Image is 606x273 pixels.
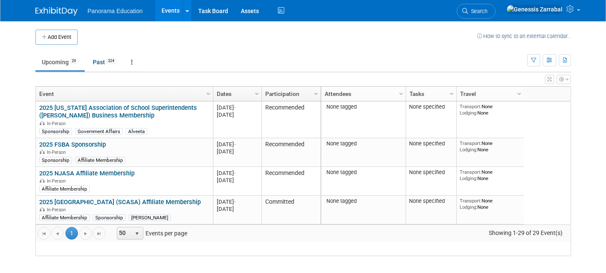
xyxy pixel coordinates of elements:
span: - [234,199,236,205]
td: Recommended [261,101,321,138]
div: [DATE] [217,169,258,177]
a: Event [39,87,207,101]
div: Sponsorship [93,214,126,221]
div: [DATE] [217,104,258,111]
a: 2025 FSBA Sponsorship [39,141,106,148]
a: 2025 [US_STATE] Association of School Superintendents ([PERSON_NAME]) Business Membership [39,104,197,120]
div: None None [460,104,520,116]
div: Government Affairs [75,128,123,135]
td: Committed [261,196,321,224]
span: In-Person [47,150,68,155]
a: 2025 NJASA Affiliate Membership [39,169,135,177]
div: None specified [409,140,453,147]
img: In-Person Event [40,121,45,125]
span: - [234,170,236,176]
span: select [134,230,140,237]
span: Transport: [460,169,482,175]
div: [DATE] [217,205,258,213]
a: Column Settings [447,87,456,99]
div: [DATE] [217,198,258,205]
div: [DATE] [217,141,258,148]
a: Go to the next page [79,227,92,240]
a: Column Settings [396,87,406,99]
a: Attendees [325,87,400,101]
div: Affiliate Membership [39,186,90,192]
td: Recommended [261,138,321,167]
a: Search [457,4,496,19]
span: Lodging: [460,204,477,210]
a: Tasks [409,87,451,101]
span: 50 [117,227,132,239]
span: Events per page [106,227,196,240]
span: Go to the previous page [54,230,61,237]
span: Transport: [460,198,482,204]
a: Column Settings [311,87,321,99]
span: Column Settings [398,90,404,97]
span: In-Person [47,207,68,213]
span: Column Settings [448,90,455,97]
span: Column Settings [516,90,523,97]
span: In-Person [47,178,68,184]
a: 2025 [GEOGRAPHIC_DATA] (SCASA) Affiliate Membership [39,198,201,206]
div: None tagged [324,169,402,176]
a: Go to the previous page [51,227,64,240]
span: Go to the first page [40,230,47,237]
div: Sponsorship [39,128,72,135]
div: None None [460,140,520,153]
div: [DATE] [217,148,258,155]
span: Transport: [460,140,482,146]
a: Column Settings [514,87,524,99]
div: None tagged [324,198,402,205]
span: Column Settings [205,90,212,97]
a: Dates [217,87,256,101]
div: None tagged [324,140,402,147]
td: Recommended [261,167,321,196]
img: In-Person Event [40,207,45,211]
span: Lodging: [460,175,477,181]
a: Travel [460,87,518,101]
div: None None [460,169,520,181]
span: 1 [65,227,78,240]
img: ExhibitDay [35,7,78,16]
span: Column Settings [253,90,260,97]
span: Lodging: [460,110,477,116]
div: None specified [409,104,453,110]
img: In-Person Event [40,178,45,183]
div: Sponsorship [39,157,72,164]
span: Column Settings [312,90,319,97]
a: How to sync to an external calendar... [477,33,571,39]
span: Panorama Education [88,8,143,14]
span: Go to the next page [82,230,89,237]
span: Showing 1-29 of 29 Event(s) [481,227,570,239]
span: Go to the last page [96,230,102,237]
span: In-Person [47,121,68,126]
div: None specified [409,169,453,176]
div: None specified [409,198,453,205]
span: Transport: [460,104,482,109]
div: None tagged [324,104,402,110]
img: In-Person Event [40,150,45,154]
span: Search [468,8,487,14]
div: Alveeta [126,128,147,135]
a: Go to the last page [93,227,105,240]
div: [PERSON_NAME] [129,214,171,221]
div: [DATE] [217,111,258,118]
a: Column Settings [252,87,261,99]
a: Go to the first page [38,227,50,240]
span: 324 [105,58,117,64]
a: Column Settings [204,87,213,99]
span: Lodging: [460,147,477,153]
img: Genessis Zarrabal [506,5,563,14]
span: - [234,104,236,111]
div: Affiliate Membership [39,214,90,221]
div: Affiliate Membership [75,157,126,164]
div: [DATE] [217,177,258,184]
a: Upcoming29 [35,54,85,70]
a: Past324 [86,54,123,70]
span: 29 [69,58,78,64]
div: None None [460,198,520,210]
a: Participation [265,87,315,101]
span: - [234,141,236,147]
button: Add Event [35,30,78,45]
